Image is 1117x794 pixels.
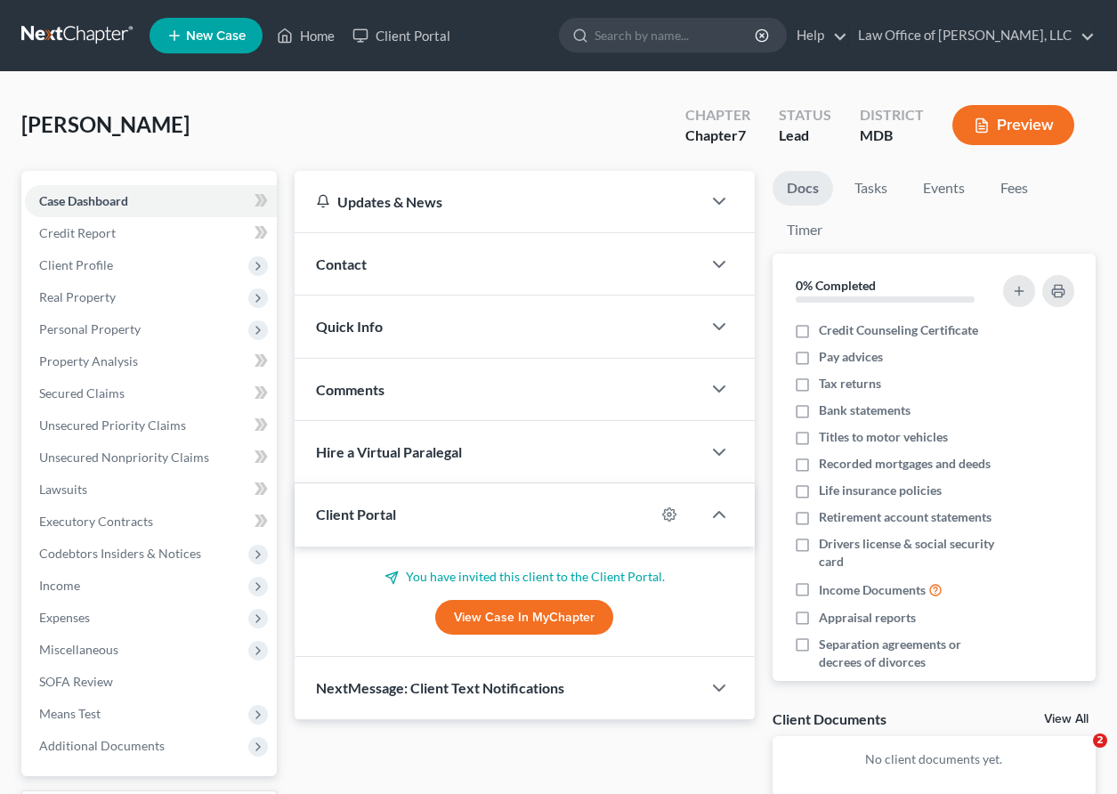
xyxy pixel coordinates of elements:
[819,535,1000,571] span: Drivers license & social security card
[819,508,992,526] span: Retirement account statements
[986,171,1043,206] a: Fees
[25,217,277,249] a: Credit Report
[39,193,128,208] span: Case Dashboard
[39,289,116,304] span: Real Property
[39,417,186,433] span: Unsecured Priority Claims
[909,171,979,206] a: Events
[840,171,902,206] a: Tasks
[39,385,125,401] span: Secured Claims
[819,581,926,599] span: Income Documents
[819,482,942,499] span: Life insurance policies
[779,126,831,146] div: Lead
[39,482,87,497] span: Lawsuits
[316,443,462,460] span: Hire a Virtual Paralegal
[1044,713,1089,725] a: View All
[819,375,881,393] span: Tax returns
[773,709,886,728] div: Client Documents
[316,506,396,523] span: Client Portal
[796,278,876,293] strong: 0% Completed
[819,428,948,446] span: Titles to motor vehicles
[788,20,847,52] a: Help
[819,401,911,419] span: Bank statements
[186,29,246,43] span: New Case
[39,706,101,721] span: Means Test
[779,105,831,126] div: Status
[39,514,153,529] span: Executory Contracts
[39,610,90,625] span: Expenses
[25,666,277,698] a: SOFA Review
[25,377,277,409] a: Secured Claims
[685,105,750,126] div: Chapter
[21,111,190,137] span: [PERSON_NAME]
[39,321,141,336] span: Personal Property
[1093,733,1107,748] span: 2
[316,318,383,335] span: Quick Info
[860,105,924,126] div: District
[435,600,613,636] a: View Case in MyChapter
[25,345,277,377] a: Property Analysis
[787,750,1081,768] p: No client documents yet.
[773,213,837,247] a: Timer
[316,679,564,696] span: NextMessage: Client Text Notifications
[819,636,1000,671] span: Separation agreements or decrees of divorces
[39,257,113,272] span: Client Profile
[860,126,924,146] div: MDB
[39,353,138,369] span: Property Analysis
[25,185,277,217] a: Case Dashboard
[25,474,277,506] a: Lawsuits
[39,738,165,753] span: Additional Documents
[344,20,459,52] a: Client Portal
[849,20,1095,52] a: Law Office of [PERSON_NAME], LLC
[39,546,201,561] span: Codebtors Insiders & Notices
[316,255,367,272] span: Contact
[773,171,833,206] a: Docs
[39,578,80,593] span: Income
[39,450,209,465] span: Unsecured Nonpriority Claims
[316,568,733,586] p: You have invited this client to the Client Portal.
[39,674,113,689] span: SOFA Review
[316,192,680,211] div: Updates & News
[685,126,750,146] div: Chapter
[1056,733,1099,776] iframe: Intercom live chat
[25,506,277,538] a: Executory Contracts
[738,126,746,143] span: 7
[952,105,1074,145] button: Preview
[39,642,118,657] span: Miscellaneous
[819,609,916,627] span: Appraisal reports
[25,409,277,442] a: Unsecured Priority Claims
[25,442,277,474] a: Unsecured Nonpriority Claims
[268,20,344,52] a: Home
[819,455,991,473] span: Recorded mortgages and deeds
[595,19,757,52] input: Search by name...
[316,381,384,398] span: Comments
[39,225,116,240] span: Credit Report
[819,348,883,366] span: Pay advices
[819,321,978,339] span: Credit Counseling Certificate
